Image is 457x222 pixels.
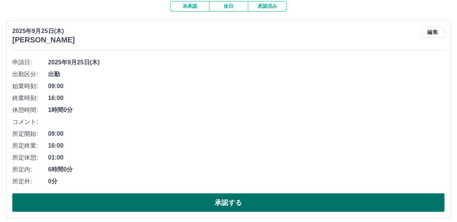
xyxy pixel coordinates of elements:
[209,1,248,12] button: 休日
[12,129,48,138] span: 所定開始:
[12,106,48,115] span: 休憩時間:
[12,177,48,186] span: 所定外:
[48,141,445,150] span: 16:00
[48,94,445,103] span: 16:00
[48,153,445,162] span: 01:00
[12,70,48,79] span: 出勤区分:
[12,94,48,103] span: 終業時刻:
[48,70,445,79] span: 出勤
[12,165,48,174] span: 所定内:
[421,27,445,38] button: 編集
[170,1,209,12] button: 未承認
[248,1,287,12] button: 承認済み
[12,27,75,36] p: 2025年9月25日(木)
[48,177,445,186] span: 0分
[12,118,48,126] span: コメント:
[12,141,48,150] span: 所定終業:
[48,165,445,174] span: 6時間0分
[12,193,445,212] button: 承認する
[48,129,445,138] span: 09:00
[12,82,48,91] span: 始業時刻:
[48,58,445,67] span: 2025年9月25日(木)
[12,58,48,67] span: 申請日:
[48,82,445,91] span: 09:00
[48,106,445,115] span: 1時間0分
[12,36,75,44] h3: [PERSON_NAME]
[12,153,48,162] span: 所定休憩:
